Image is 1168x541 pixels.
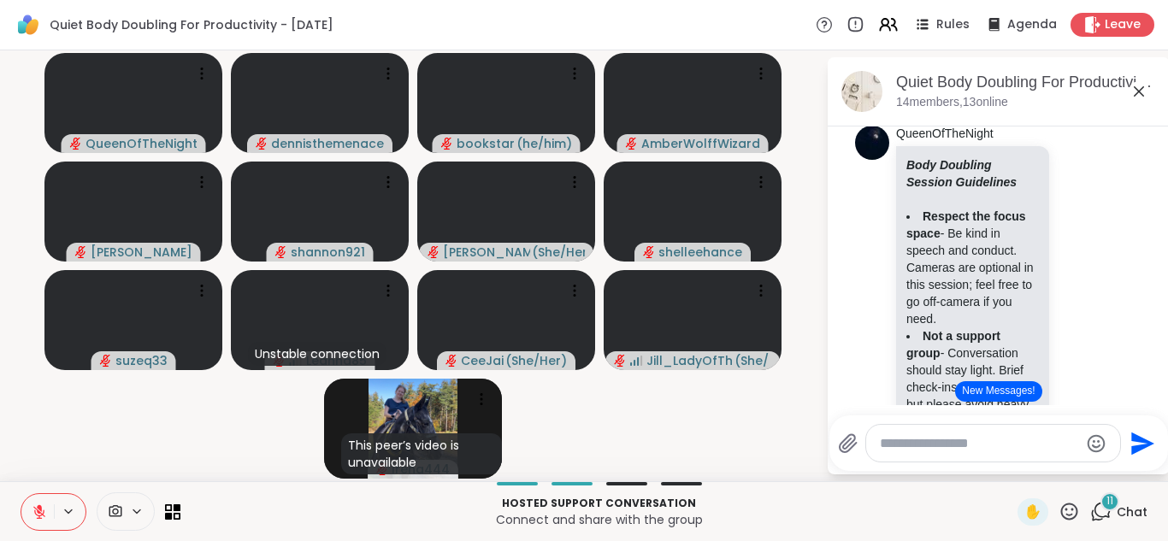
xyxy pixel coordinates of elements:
img: Quiet Body Doubling For Productivity - Monday, Sep 15 [841,71,882,112]
li: - Be kind in speech and conduct. Cameras are optional in this session; feel free to go off-camera... [906,208,1039,327]
strong: Respect the focus space [906,209,1026,240]
span: suzeq33 [115,352,168,369]
span: ( She/Her ) [532,244,585,261]
span: audio-muted [256,138,268,150]
span: ( he/him ) [516,135,572,152]
img: https://sharewell-space-live.sfo3.digitaloceanspaces.com/user-generated/d7277878-0de6-43a2-a937-4... [855,126,889,160]
img: ShareWell Logomark [14,10,43,39]
span: AmberWolffWizard [641,135,760,152]
span: ( She/ Her ) [734,352,771,369]
p: 14 members, 13 online [896,94,1008,111]
span: Rules [936,16,970,33]
span: Quiet Body Doubling For Productivity - [DATE] [50,16,333,33]
span: audio-muted [643,246,655,258]
span: audio-muted [445,355,457,367]
span: audio-muted [441,138,453,150]
span: [PERSON_NAME] [443,244,530,261]
li: - Conversation should stay light. Brief check-ins are welcome, but please avoid heavy or detailed... [906,327,1039,464]
span: audio-muted [614,355,626,367]
p: Connect and share with the group [191,511,1007,528]
strong: Not a support group [906,329,1000,360]
span: ✋ [1024,502,1041,522]
strong: Body Doubling Session Guidelines [906,158,1017,189]
button: Emoji picker [1086,433,1106,454]
span: audio-muted [626,138,638,150]
div: This peer’s video is unavailable [341,433,502,474]
span: shannon921 [291,244,365,261]
a: QueenOfTheNight [896,126,994,143]
img: Irena444 [369,379,457,479]
span: audio-muted [275,246,287,258]
span: Agenda [1007,16,1057,33]
button: Send [1121,424,1159,462]
span: Jill_LadyOfTheMountain [646,352,733,369]
span: Chat [1117,503,1147,520]
span: audio-muted [428,246,439,258]
button: New Messages! [955,381,1041,402]
textarea: Type your message [880,435,1079,452]
span: [PERSON_NAME] [91,244,192,261]
span: dennisthemenace [271,135,384,152]
span: 11 [1106,494,1113,509]
span: ( She/Her ) [505,352,567,369]
span: bookstar [457,135,515,152]
span: shelleehance [658,244,742,261]
span: Leave [1105,16,1141,33]
span: audio-muted [70,138,82,150]
span: audio-muted [75,246,87,258]
p: Hosted support conversation [191,496,1007,511]
div: Unstable connection [248,342,386,366]
div: Quiet Body Doubling For Productivity - [DATE] [896,72,1156,93]
span: audio-muted [100,355,112,367]
span: QueenOfTheNight [86,135,198,152]
span: CeeJai [461,352,504,369]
